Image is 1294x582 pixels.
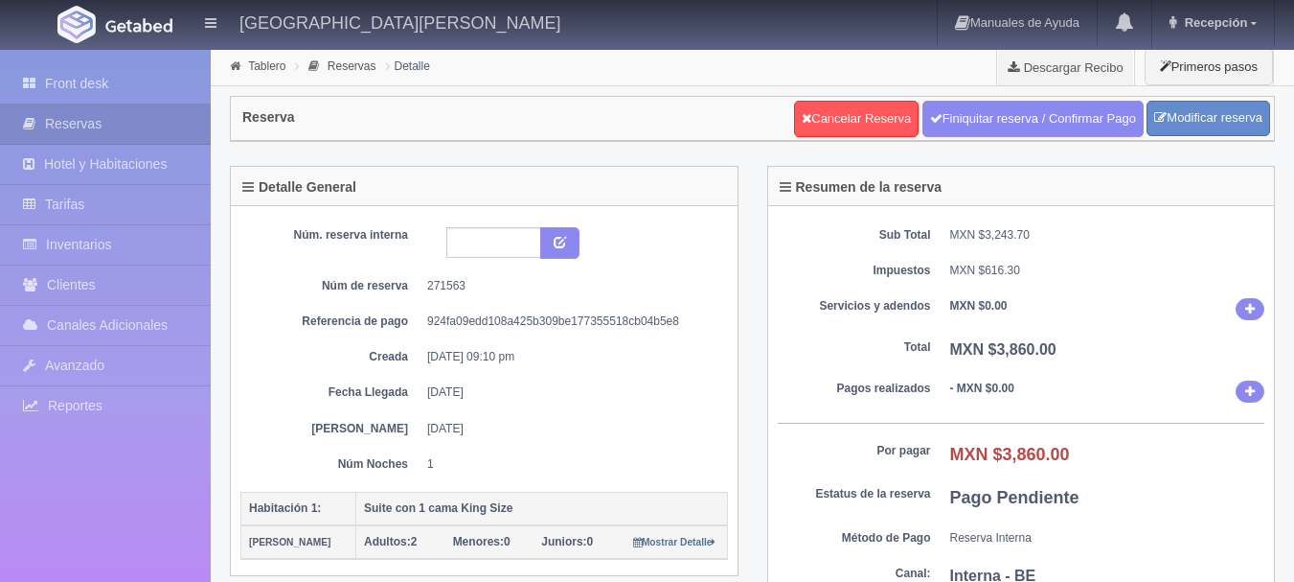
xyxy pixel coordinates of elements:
a: Reservas [328,59,376,73]
span: Recepción [1180,15,1248,30]
dd: [DATE] 09:10 pm [427,349,714,365]
dt: Referencia de pago [255,314,408,330]
dt: Total [778,339,931,356]
dt: Creada [255,349,408,365]
dt: Por pagar [778,443,931,459]
img: Getabed [57,6,96,43]
dt: Método de Pago [778,530,931,547]
span: 0 [453,535,511,548]
dt: Núm. reserva interna [255,227,408,244]
b: Pago Pendiente [950,488,1079,507]
a: Descargar Recibo [997,48,1134,86]
dt: Pagos realizados [778,381,931,397]
h4: Reserva [242,110,295,125]
dt: Impuestos [778,263,931,279]
dd: [DATE] [427,384,714,401]
small: Mostrar Detalle [633,537,716,547]
dt: Canal: [778,566,931,582]
th: Suite con 1 cama King Size [356,492,728,525]
b: MXN $3,860.00 [950,445,1070,464]
b: MXN $0.00 [950,299,1008,313]
h4: Detalle General [242,180,356,195]
dd: MXN $616.30 [950,263,1265,279]
a: Cancelar Reserva [794,101,919,137]
li: Detalle [381,57,435,75]
b: Habitación 1: [249,501,321,515]
dd: MXN $3,243.70 [950,227,1265,244]
a: Tablero [248,59,285,73]
dd: 1 [427,456,714,473]
dt: Sub Total [778,227,931,244]
dd: 924fa09edd108a425b309be177355518cb04b5e8 [427,314,714,330]
dd: Reserva Interna [950,530,1265,547]
h4: Resumen de la reserva [780,180,942,195]
dd: [DATE] [427,421,714,437]
span: 0 [541,535,593,548]
a: Finiquitar reserva / Confirmar Pago [922,101,1144,137]
strong: Juniors: [541,535,586,548]
button: Primeros pasos [1145,48,1273,85]
h4: [GEOGRAPHIC_DATA][PERSON_NAME] [239,10,560,34]
dd: 271563 [427,278,714,294]
a: Mostrar Detalle [633,535,716,548]
dt: Servicios y adendos [778,298,931,314]
b: - MXN $0.00 [950,382,1014,395]
span: 2 [364,535,417,548]
strong: Menores: [453,535,504,548]
strong: Adultos: [364,535,411,548]
b: MXN $3,860.00 [950,341,1056,358]
dt: Núm Noches [255,456,408,473]
dt: Fecha Llegada [255,384,408,401]
img: Getabed [105,18,172,33]
dt: [PERSON_NAME] [255,421,408,437]
a: Modificar reserva [1146,101,1270,136]
dt: Núm de reserva [255,278,408,294]
small: [PERSON_NAME] [249,537,330,547]
dt: Estatus de la reserva [778,486,931,502]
